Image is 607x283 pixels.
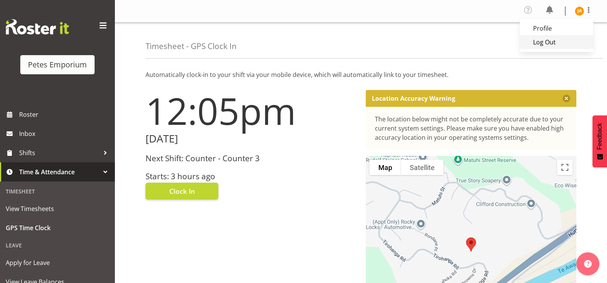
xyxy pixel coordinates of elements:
span: Apply for Leave [6,257,109,268]
span: Clock In [169,186,195,196]
h4: Timesheet - GPS Clock In [146,42,237,51]
div: Petes Emporium [28,59,87,70]
button: Close message [563,95,570,102]
p: Automatically clock-in to your shift via your mobile device, which will automatically link to you... [146,70,576,79]
button: Show street map [370,160,401,175]
span: View Timesheets [6,203,109,214]
img: jeseryl-armstrong10788.jpg [575,7,584,16]
button: Feedback - Show survey [592,115,607,167]
button: Toggle fullscreen view [557,160,573,175]
a: Apply for Leave [2,253,113,272]
span: Feedback [596,123,603,150]
a: Profile [520,21,593,35]
div: Timesheet [2,183,113,199]
button: Show satellite imagery [401,160,443,175]
a: GPS Time Clock [2,218,113,237]
h3: Starts: 3 hours ago [146,172,357,181]
span: GPS Time Clock [6,222,109,234]
a: View Timesheets [2,199,113,218]
p: Location Accuracy Warning [372,95,455,102]
button: Clock In [146,183,218,200]
h1: 12:05pm [146,90,357,131]
div: Leave [2,237,113,253]
span: Roster [19,109,111,120]
span: Inbox [19,128,111,139]
img: Rosterit website logo [6,19,69,34]
img: help-xxl-2.png [584,260,592,268]
h2: [DATE] [146,133,357,145]
div: The location below might not be completely accurate due to your current system settings. Please m... [375,115,568,142]
span: Time & Attendance [19,166,100,178]
a: Log Out [520,35,593,49]
h3: Next Shift: Counter - Counter 3 [146,154,357,163]
span: Shifts [19,147,100,159]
